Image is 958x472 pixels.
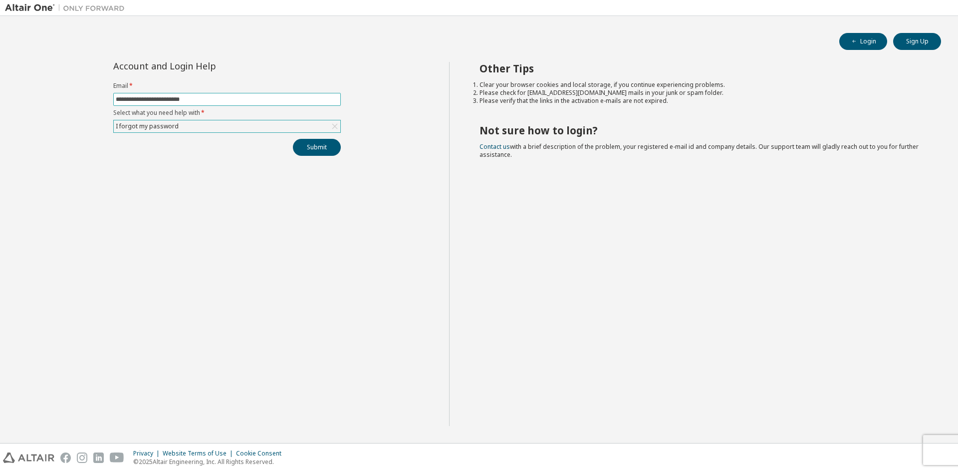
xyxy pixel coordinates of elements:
li: Please verify that the links in the activation e-mails are not expired. [479,97,924,105]
div: Website Terms of Use [163,450,236,458]
img: youtube.svg [110,453,124,463]
div: Privacy [133,450,163,458]
img: altair_logo.svg [3,453,54,463]
button: Login [839,33,887,50]
label: Email [113,82,341,90]
li: Clear your browser cookies and local storage, if you continue experiencing problems. [479,81,924,89]
button: Submit [293,139,341,156]
li: Please check for [EMAIL_ADDRESS][DOMAIN_NAME] mails in your junk or spam folder. [479,89,924,97]
img: linkedin.svg [93,453,104,463]
div: Account and Login Help [113,62,295,70]
label: Select what you need help with [113,109,341,117]
button: Sign Up [893,33,941,50]
p: © 2025 Altair Engineering, Inc. All Rights Reserved. [133,458,287,466]
div: I forgot my password [114,121,180,132]
img: facebook.svg [60,453,71,463]
div: Cookie Consent [236,450,287,458]
span: with a brief description of the problem, your registered e-mail id and company details. Our suppo... [479,142,919,159]
h2: Other Tips [479,62,924,75]
div: I forgot my password [114,120,340,132]
h2: Not sure how to login? [479,124,924,137]
img: Altair One [5,3,130,13]
img: instagram.svg [77,453,87,463]
a: Contact us [479,142,510,151]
